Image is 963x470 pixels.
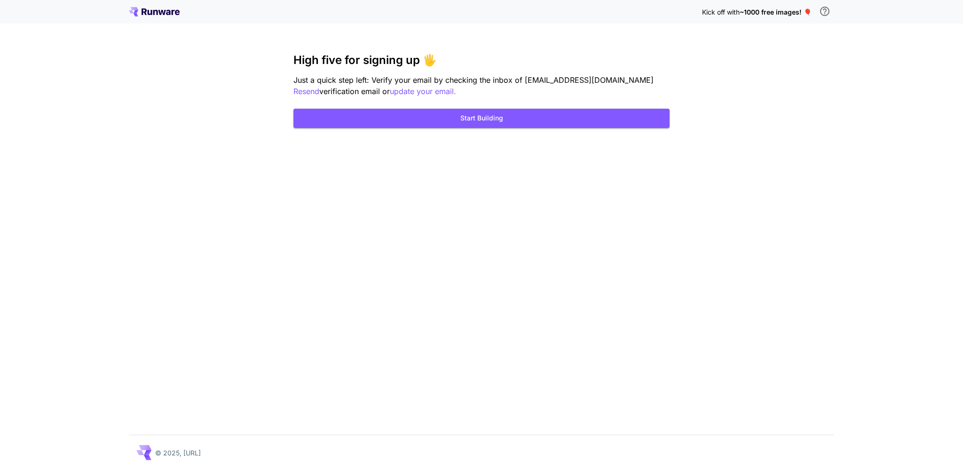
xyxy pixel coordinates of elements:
[815,2,834,21] button: In order to qualify for free credit, you need to sign up with a business email address and click ...
[740,8,812,16] span: ~1000 free images! 🎈
[155,448,201,458] p: © 2025, [URL]
[293,75,654,85] span: Just a quick step left: Verify your email by checking the inbox of [EMAIL_ADDRESS][DOMAIN_NAME]
[293,86,319,97] button: Resend
[390,86,456,97] button: update your email.
[293,54,670,67] h3: High five for signing up 🖐️
[293,109,670,128] button: Start Building
[319,87,390,96] span: verification email or
[702,8,740,16] span: Kick off with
